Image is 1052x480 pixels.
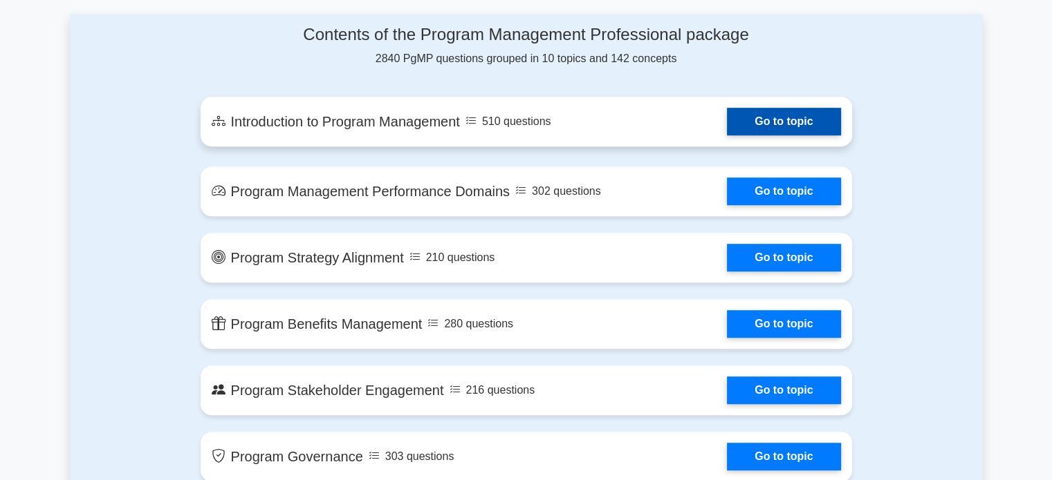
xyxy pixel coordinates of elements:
[201,25,852,45] h4: Contents of the Program Management Professional package
[201,25,852,67] div: 2840 PgMP questions grouped in 10 topics and 142 concepts
[727,443,840,470] a: Go to topic
[727,376,840,404] a: Go to topic
[727,108,840,135] a: Go to topic
[727,244,840,271] a: Go to topic
[727,177,840,205] a: Go to topic
[727,310,840,338] a: Go to topic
